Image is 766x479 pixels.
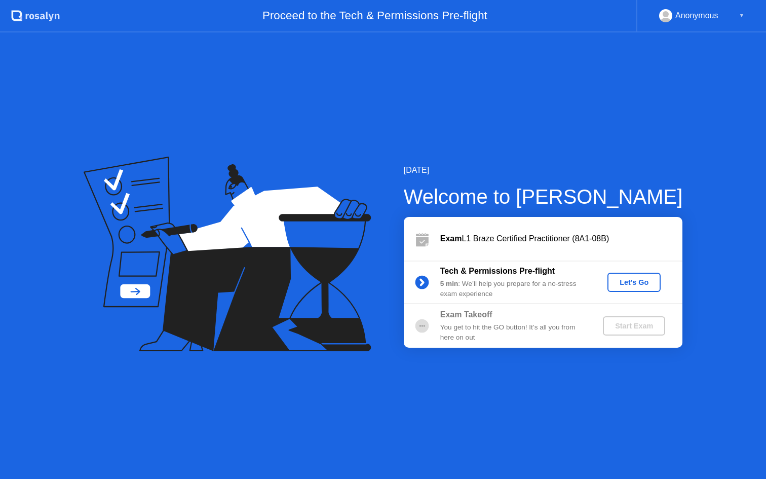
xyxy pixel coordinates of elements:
div: Start Exam [607,322,661,330]
div: Let's Go [611,278,657,286]
div: Welcome to [PERSON_NAME] [404,181,683,212]
button: Start Exam [603,316,665,336]
div: You get to hit the GO button! It’s all you from here on out [440,322,586,343]
div: L1 Braze Certified Practitioner (8A1-08B) [440,233,682,245]
button: Let's Go [607,273,661,292]
b: Exam [440,234,462,243]
div: [DATE] [404,164,683,176]
b: 5 min [440,280,458,287]
b: Exam Takeoff [440,310,492,319]
div: : We’ll help you prepare for a no-stress exam experience [440,279,586,300]
div: Anonymous [675,9,718,22]
b: Tech & Permissions Pre-flight [440,267,555,275]
div: ▼ [739,9,744,22]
